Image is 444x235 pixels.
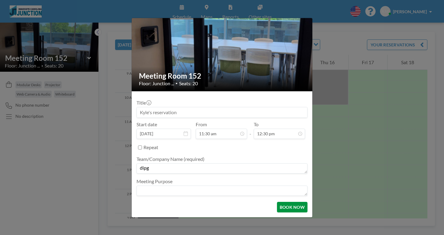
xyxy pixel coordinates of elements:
[196,121,207,127] label: From
[137,107,307,117] input: Kyle's reservation
[132,1,313,92] img: 537.jpg
[179,80,198,86] span: Seats: 20
[137,100,151,106] label: Title
[143,144,158,150] label: Repeat
[249,124,251,137] span: -
[277,202,307,212] button: BOOK NOW
[137,121,157,127] label: Start date
[254,121,259,127] label: To
[139,71,306,80] h2: Meeting Room 152
[175,81,178,86] span: •
[137,156,204,162] label: Team/Company Name (required)
[137,178,172,184] label: Meeting Purpose
[139,80,174,86] span: Floor: Junction ...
